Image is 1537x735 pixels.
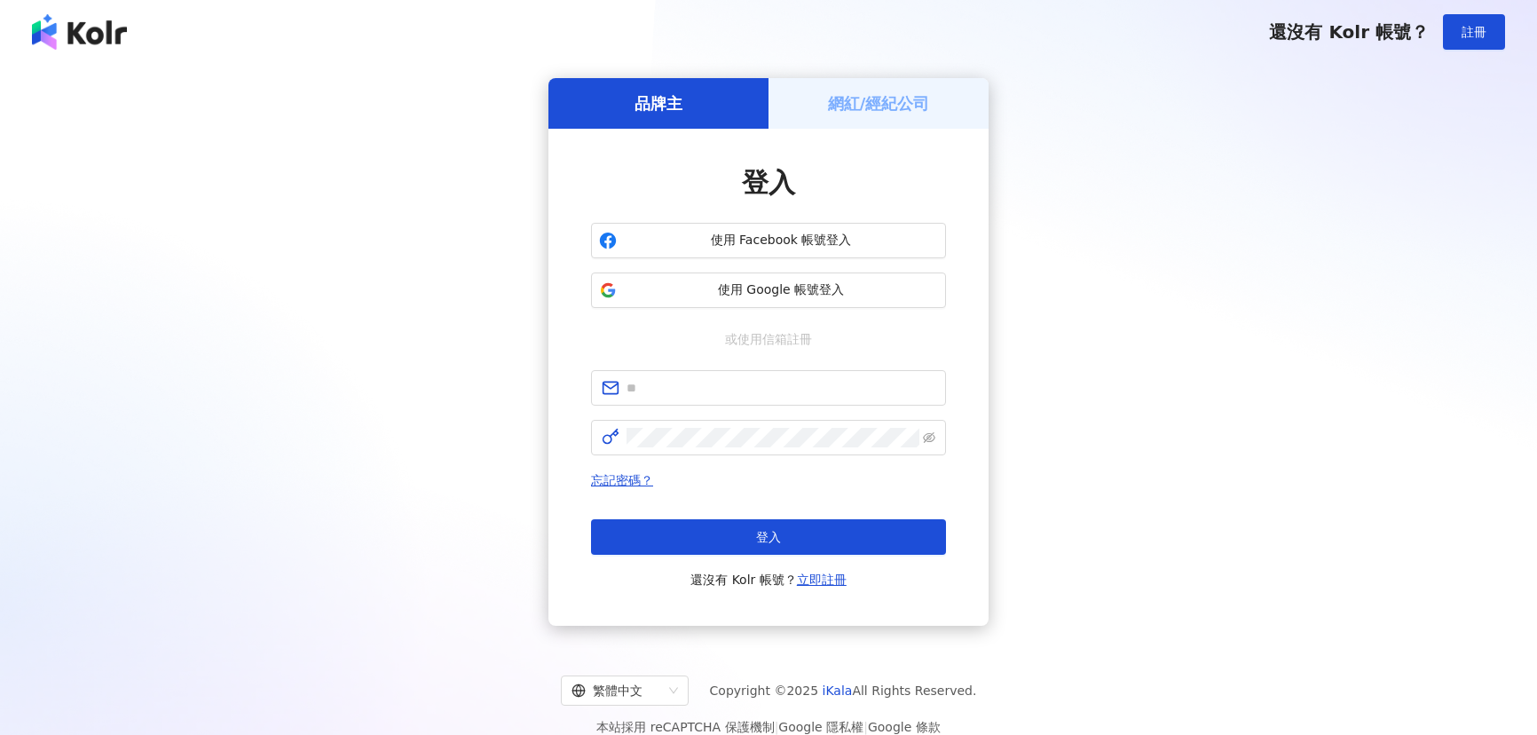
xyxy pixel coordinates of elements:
span: 登入 [742,167,795,198]
button: 使用 Facebook 帳號登入 [591,223,946,258]
a: Google 條款 [868,720,941,734]
img: logo [32,14,127,50]
span: eye-invisible [923,431,935,444]
span: 使用 Google 帳號登入 [624,281,938,299]
a: 忘記密碼？ [591,473,653,487]
a: Google 隱私權 [778,720,863,734]
span: 還沒有 Kolr 帳號？ [690,569,847,590]
span: 註冊 [1462,25,1486,39]
span: | [863,720,868,734]
span: Copyright © 2025 All Rights Reserved. [710,680,977,701]
h5: 網紅/經紀公司 [828,92,930,115]
a: 立即註冊 [797,573,847,587]
button: 註冊 [1443,14,1505,50]
div: 繁體中文 [571,676,662,705]
h5: 品牌主 [635,92,682,115]
span: 還沒有 Kolr 帳號？ [1269,21,1429,43]
span: 登入 [756,530,781,544]
button: 登入 [591,519,946,555]
span: 使用 Facebook 帳號登入 [624,232,938,249]
span: | [775,720,779,734]
a: iKala [823,684,853,698]
span: 或使用信箱註冊 [713,329,824,349]
button: 使用 Google 帳號登入 [591,273,946,308]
